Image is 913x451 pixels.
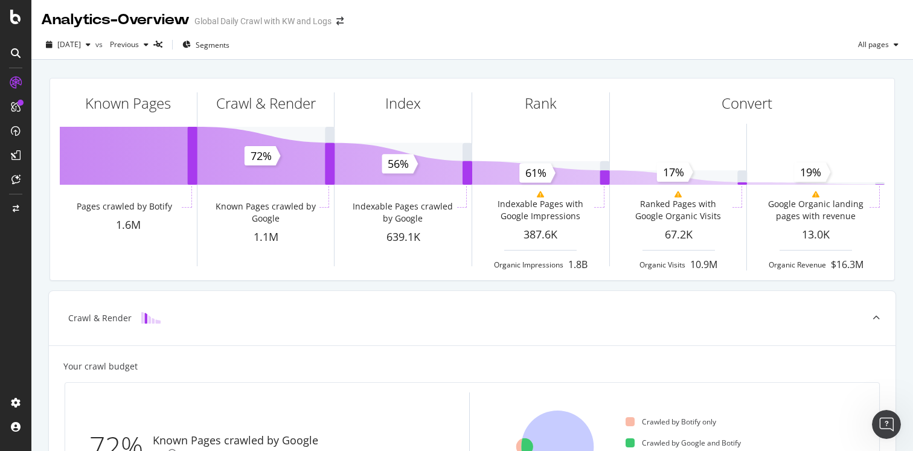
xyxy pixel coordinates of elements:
span: All pages [853,39,889,50]
img: block-icon [141,312,161,324]
div: Organic Impressions [494,260,563,270]
div: Known Pages crawled by Google [153,433,318,449]
button: All pages [853,35,903,54]
span: Segments [196,40,229,50]
div: 1.1M [197,229,335,245]
div: Index [385,93,421,114]
div: Indexable Pages crawled by Google [351,200,455,225]
button: [DATE] [41,35,95,54]
div: Crawl & Render [68,312,132,324]
div: Pages crawled by Botify [77,200,172,213]
div: Crawled by Botify only [626,417,716,427]
span: vs [95,39,105,50]
div: Known Pages [85,93,171,114]
div: Analytics - Overview [41,10,190,30]
button: Previous [105,35,153,54]
div: Crawl & Render [216,93,316,114]
div: 387.6K [472,227,609,243]
div: arrow-right-arrow-left [336,17,344,25]
div: 1.6M [60,217,197,233]
div: 639.1K [335,229,472,245]
div: Global Daily Crawl with KW and Logs [194,15,332,27]
span: Previous [105,39,139,50]
div: Known Pages crawled by Google [214,200,317,225]
div: 1.8B [568,258,588,272]
span: 2025 Sep. 1st [57,39,81,50]
iframe: Intercom live chat [872,410,901,439]
div: Your crawl budget [63,360,138,373]
div: Crawled by Google and Botify [626,438,741,448]
div: Indexable Pages with Google Impressions [489,198,592,222]
button: Segments [178,35,234,54]
div: Rank [525,93,557,114]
